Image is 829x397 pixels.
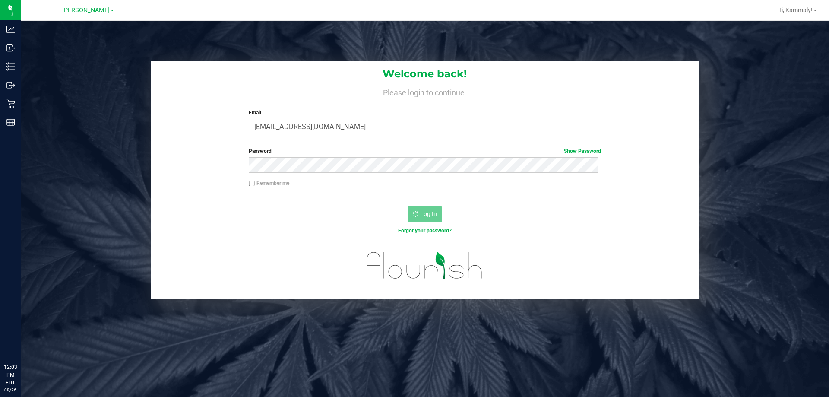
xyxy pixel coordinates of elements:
[151,68,699,79] h1: Welcome back!
[151,86,699,97] h4: Please login to continue.
[62,6,110,14] span: [PERSON_NAME]
[398,228,452,234] a: Forgot your password?
[6,62,15,71] inline-svg: Inventory
[6,99,15,108] inline-svg: Retail
[249,109,601,117] label: Email
[4,363,17,387] p: 12:03 PM EDT
[408,206,442,222] button: Log In
[356,244,493,288] img: flourish_logo.svg
[6,81,15,89] inline-svg: Outbound
[564,148,601,154] a: Show Password
[777,6,813,13] span: Hi, Kammaly!
[420,210,437,217] span: Log In
[249,148,272,154] span: Password
[249,181,255,187] input: Remember me
[4,387,17,393] p: 08/26
[6,44,15,52] inline-svg: Inbound
[6,118,15,127] inline-svg: Reports
[249,179,289,187] label: Remember me
[6,25,15,34] inline-svg: Analytics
